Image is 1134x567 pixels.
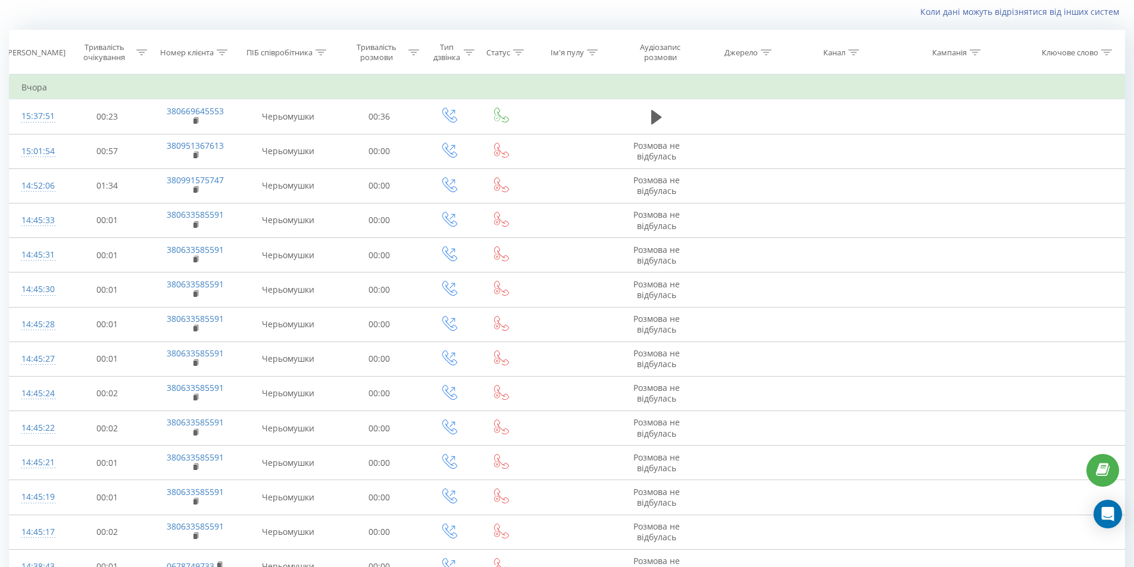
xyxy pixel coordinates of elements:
[64,238,151,272] td: 00:01
[932,48,967,58] div: Кампанія
[633,452,680,474] span: Розмова не відбулась
[336,99,423,134] td: 00:36
[167,313,224,324] a: 380633585591
[240,168,336,203] td: Черьомушки
[633,140,680,162] span: Розмова не відбулась
[433,42,461,62] div: Тип дзвінка
[21,209,52,232] div: 14:45:33
[336,515,423,549] td: 00:00
[167,174,224,186] a: 380991575747
[167,521,224,532] a: 380633585591
[167,278,224,290] a: 380633585591
[626,42,695,62] div: Аудіозапис розмови
[336,134,423,168] td: 00:00
[21,521,52,544] div: 14:45:17
[336,203,423,237] td: 00:00
[240,446,336,480] td: Черьомушки
[633,244,680,266] span: Розмова не відбулась
[21,313,52,336] div: 14:45:28
[240,238,336,272] td: Черьомушки
[336,238,423,272] td: 00:00
[240,203,336,237] td: Черьомушки
[64,446,151,480] td: 00:01
[167,382,224,393] a: 380633585591
[160,48,214,58] div: Номер клієнта
[21,416,52,440] div: 14:45:22
[633,347,680,369] span: Розмова не відбулась
[21,485,52,509] div: 14:45:19
[167,486,224,497] a: 380633585591
[240,411,336,446] td: Черьомушки
[633,521,680,543] span: Розмова не відбулась
[240,376,336,411] td: Черьомушки
[240,342,336,376] td: Черьомушки
[167,105,224,117] a: 380669645553
[1042,48,1098,58] div: Ключове слово
[336,446,423,480] td: 00:00
[21,105,52,128] div: 15:37:51
[64,203,151,237] td: 00:01
[240,515,336,549] td: Черьомушки
[240,272,336,307] td: Черьомушки
[167,347,224,359] a: 380633585591
[21,174,52,198] div: 14:52:06
[64,515,151,549] td: 00:02
[336,376,423,411] td: 00:00
[486,48,510,58] div: Статус
[5,48,65,58] div: [PERSON_NAME]
[21,140,52,163] div: 15:01:54
[633,382,680,404] span: Розмова не відбулась
[336,411,423,446] td: 00:00
[64,480,151,515] td: 00:01
[64,376,151,411] td: 00:02
[240,99,336,134] td: Черьомушки
[167,209,224,220] a: 380633585591
[1094,500,1122,528] div: Open Intercom Messenger
[336,342,423,376] td: 00:00
[21,278,52,301] div: 14:45:30
[633,486,680,508] span: Розмова не відбулась
[336,307,423,342] td: 00:00
[633,313,680,335] span: Розмова не відбулась
[724,48,758,58] div: Джерело
[240,307,336,342] td: Черьомушки
[64,99,151,134] td: 00:23
[64,272,151,307] td: 00:01
[633,416,680,438] span: Розмова не відбулась
[336,272,423,307] td: 00:00
[920,6,1125,17] a: Коли дані можуть відрізнятися вiд інших систем
[246,48,313,58] div: ПІБ співробітника
[21,347,52,371] div: 14:45:27
[21,243,52,267] div: 14:45:31
[167,452,224,463] a: 380633585591
[633,209,680,231] span: Розмова не відбулась
[64,134,151,168] td: 00:57
[336,168,423,203] td: 00:00
[75,42,134,62] div: Тривалість очікування
[10,76,1125,99] td: Вчора
[633,174,680,196] span: Розмова не відбулась
[64,168,151,203] td: 01:34
[167,416,224,428] a: 380633585591
[823,48,845,58] div: Канал
[336,480,423,515] td: 00:00
[64,342,151,376] td: 00:01
[347,42,406,62] div: Тривалість розмови
[240,480,336,515] td: Черьомушки
[21,451,52,474] div: 14:45:21
[633,278,680,300] span: Розмова не відбулась
[64,307,151,342] td: 00:01
[167,244,224,255] a: 380633585591
[64,411,151,446] td: 00:02
[240,134,336,168] td: Черьомушки
[21,382,52,405] div: 14:45:24
[551,48,584,58] div: Ім'я пулу
[167,140,224,151] a: 380951367613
